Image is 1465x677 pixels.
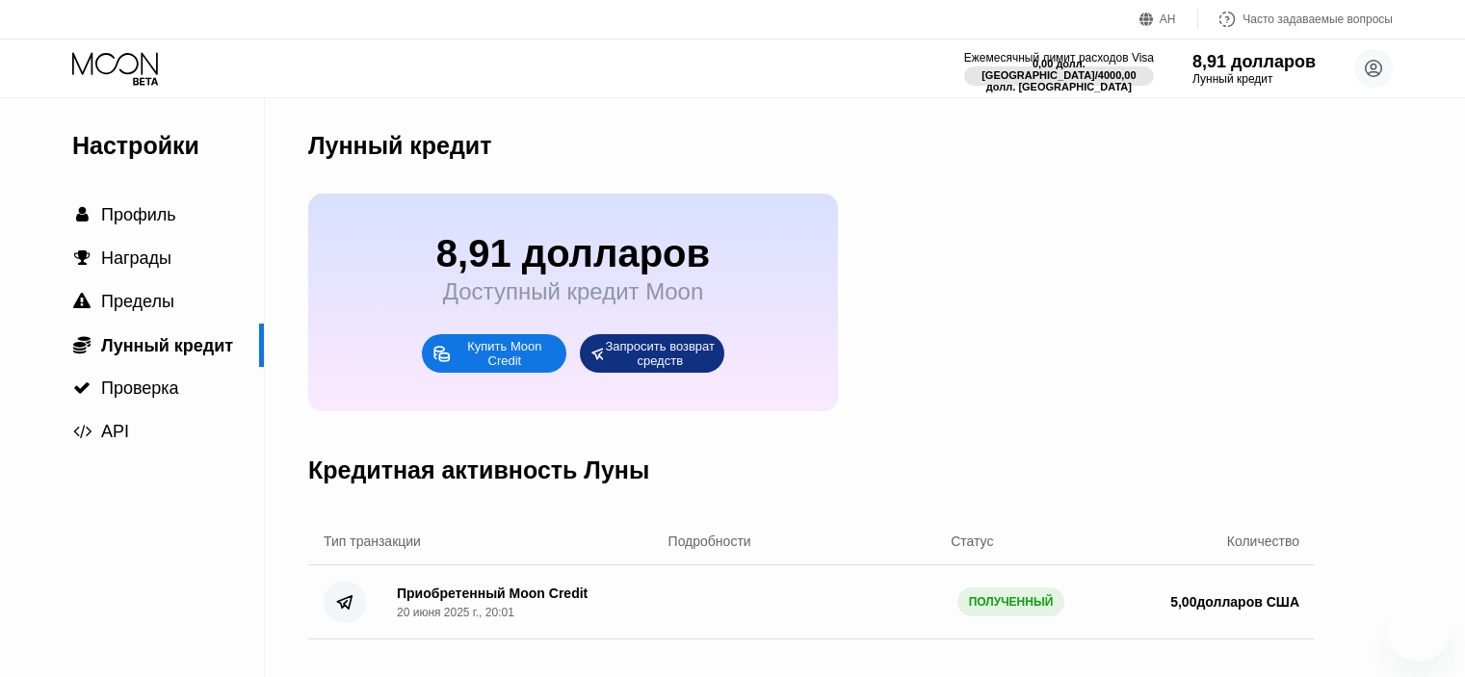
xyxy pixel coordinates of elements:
font: 5,00 [1170,594,1196,610]
font: ПОЛУЧЕННЫЙ [969,595,1054,609]
div:  [72,423,92,440]
div:  [72,249,92,267]
font:  [73,293,91,310]
div: АН [1139,10,1198,29]
font: / [1095,69,1098,81]
font: 0,00 долл. [GEOGRAPHIC_DATA] [981,58,1095,81]
font: Подробности [668,534,751,549]
iframe: Кнопка запуска окна обмена сообщениями [1388,600,1450,662]
font: Ежемесячный лимит расходов Visa [964,51,1154,65]
font: Часто задаваемые вопросы [1243,13,1393,26]
div:  [72,379,92,397]
font: Лунный кредит [1192,72,1272,86]
font: Настройки [72,132,199,159]
div:  [72,293,92,310]
font: Приобретенный Moon Credit [397,586,588,601]
font:  [73,423,92,440]
font: 20 июня 2025 г., 20:01 [397,606,514,619]
font: Запросить возврат средств [605,339,718,368]
div:  [72,335,92,354]
font:  [76,206,89,223]
font: Награды [101,248,171,268]
font: Кредитная активность Луны [308,456,649,483]
div:  [72,206,92,223]
font:  [73,336,91,353]
font:  [74,249,91,267]
font: Купить Moon Credit [467,339,545,368]
font: API [101,422,129,441]
font: долларов США [1196,594,1299,610]
div: Купить Moon Credit [422,334,566,373]
font: 8,91 долларов [436,232,710,274]
font: Статус [951,534,993,549]
font: Пределы [101,292,174,311]
font: Лунный кредит [101,336,233,355]
font: 4000,00 долл. [GEOGRAPHIC_DATA] [986,69,1139,92]
font: Проверка [101,378,179,398]
font: 8,91 долларов [1192,52,1316,71]
font: Лунный кредит [308,132,491,159]
font:  [73,379,91,397]
div: Ежемесячный лимит расходов Visa0,00 долл. [GEOGRAPHIC_DATA]/4000,00 долл. [GEOGRAPHIC_DATA] [964,51,1154,86]
div: Часто задаваемые вопросы [1198,10,1393,29]
font: Количество [1227,534,1299,549]
font: Профиль [101,205,176,224]
font: Тип транзакции [324,534,421,549]
div: Запросить возврат средств [580,334,724,373]
font: Доступный кредит Moon [443,278,703,304]
div: 8,91 долларовЛунный кредит [1192,52,1316,86]
font: АН [1160,13,1176,26]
